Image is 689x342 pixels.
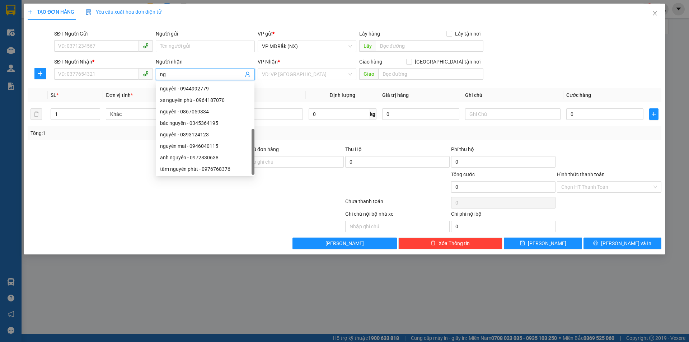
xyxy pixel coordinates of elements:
[156,117,254,129] div: bác nguyên - 0345364195
[451,172,475,177] span: Tổng cước
[398,238,503,249] button: deleteXóa Thông tin
[345,221,450,232] input: Nhập ghi chú
[239,156,344,168] input: Ghi chú đơn hàng
[160,108,250,116] div: nguyên - 0867059334
[258,30,356,38] div: VP gửi
[382,108,459,120] input: 0
[412,58,483,66] span: [GEOGRAPHIC_DATA] tận nơi
[54,58,153,66] div: SĐT Người Nhận
[451,210,556,221] div: Chi phí nội bộ
[156,106,254,117] div: nguyên - 0867059334
[652,10,658,16] span: close
[28,9,33,14] span: plus
[28,9,74,15] span: TẠO ĐƠN HÀNG
[593,240,598,246] span: printer
[86,9,92,15] img: icon
[439,239,470,247] span: Xóa Thông tin
[160,165,250,173] div: tâm nguyên phát - 0976768376
[557,172,605,177] label: Hình thức thanh toán
[156,83,254,94] div: nguyên - 0944992779
[359,59,382,65] span: Giao hàng
[378,68,483,80] input: Dọc đường
[649,108,658,120] button: plus
[325,239,364,247] span: [PERSON_NAME]
[345,210,450,221] div: Ghi chú nội bộ nhà xe
[35,71,46,76] span: plus
[160,142,250,150] div: nguyên mai - 0946040115
[143,71,149,76] span: phone
[462,88,563,102] th: Ghi chú
[369,108,376,120] span: kg
[156,152,254,163] div: anh nguyên - 0972830638
[31,129,266,137] div: Tổng: 1
[31,108,42,120] button: delete
[566,92,591,98] span: Cước hàng
[344,197,450,210] div: Chưa thanh toán
[528,239,566,247] span: [PERSON_NAME]
[452,30,483,38] span: Lấy tận nơi
[583,238,661,249] button: printer[PERSON_NAME] và In
[207,108,303,120] input: VD: Bàn, Ghế
[359,40,376,52] span: Lấy
[451,145,556,156] div: Phí thu hộ
[156,140,254,152] div: nguyên mai - 0946040115
[34,68,46,79] button: plus
[160,119,250,127] div: bác nguyên - 0345364195
[106,92,133,98] span: Đơn vị tính
[345,146,362,152] span: Thu Hộ
[156,129,254,140] div: nguyên - 0393124123
[465,108,561,120] input: Ghi Chú
[520,240,525,246] span: save
[54,30,153,38] div: SĐT Người Gửi
[51,92,56,98] span: SL
[156,94,254,106] div: xe nguyên phú - 0964187070
[110,109,197,120] span: Khác
[160,85,250,93] div: nguyên - 0944992779
[382,92,409,98] span: Giá trị hàng
[245,71,250,77] span: user-add
[239,146,279,152] label: Ghi chú đơn hàng
[359,31,380,37] span: Lấy hàng
[650,111,658,117] span: plus
[504,238,582,249] button: save[PERSON_NAME]
[431,240,436,246] span: delete
[601,239,651,247] span: [PERSON_NAME] và In
[330,92,355,98] span: Định lượng
[258,59,278,65] span: VP Nhận
[143,43,149,48] span: phone
[156,58,254,66] div: Người nhận
[292,238,397,249] button: [PERSON_NAME]
[156,163,254,175] div: tâm nguyên phát - 0976768376
[86,9,161,15] span: Yêu cầu xuất hóa đơn điện tử
[645,4,665,24] button: Close
[160,131,250,139] div: nguyên - 0393124123
[160,96,250,104] div: xe nguyên phú - 0964187070
[160,154,250,161] div: anh nguyên - 0972830638
[262,41,352,52] span: VP MĐRắk (NX)
[359,68,378,80] span: Giao
[156,30,254,38] div: Người gửi
[376,40,483,52] input: Dọc đường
